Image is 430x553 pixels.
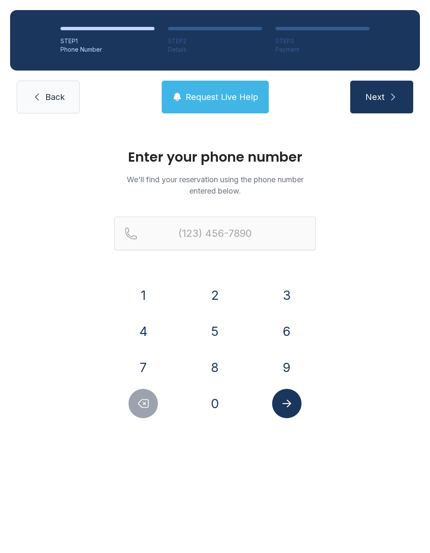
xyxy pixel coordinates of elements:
[200,389,230,418] button: 0
[272,389,302,418] button: Submit lookup form
[60,37,155,45] div: STEP 1
[200,280,230,310] button: 2
[60,45,155,54] div: Phone Number
[365,91,385,103] span: Next
[114,174,316,197] p: We'll find your reservation using the phone number entered below.
[168,37,262,45] div: STEP 2
[128,353,158,382] button: 7
[275,45,370,54] div: Payment
[168,45,262,54] div: Details
[186,91,258,103] span: Request Live Help
[114,217,316,250] input: Reservation phone number
[272,317,302,346] button: 6
[128,317,158,346] button: 4
[45,91,65,103] span: Back
[275,37,370,45] div: STEP 3
[272,280,302,310] button: 3
[200,353,230,382] button: 8
[200,317,230,346] button: 5
[114,150,316,164] h1: Enter your phone number
[128,389,158,418] button: Delete number
[128,280,158,310] button: 1
[272,353,302,382] button: 9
